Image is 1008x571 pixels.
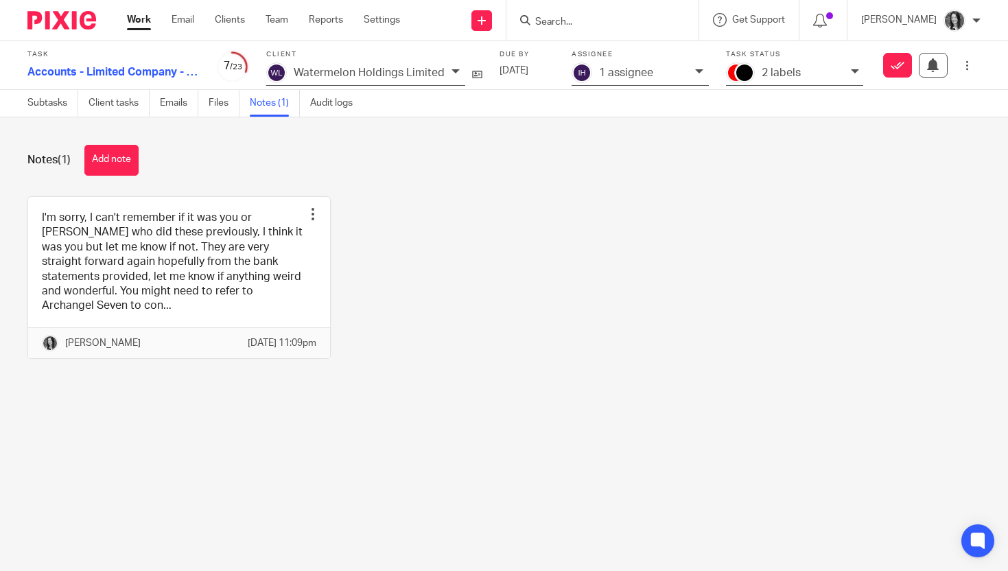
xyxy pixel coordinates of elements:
[266,62,287,83] img: svg%3E
[572,50,709,59] label: Assignee
[42,335,58,351] img: brodie%203%20small.jpg
[732,15,785,25] span: Get Support
[310,90,363,117] a: Audit logs
[27,90,78,117] a: Subtasks
[726,50,863,59] label: Task status
[27,11,96,30] img: Pixie
[215,13,245,27] a: Clients
[943,10,965,32] img: brodie%203%20small.jpg
[27,153,71,167] h1: Notes
[127,13,151,27] a: Work
[27,50,199,59] label: Task
[500,50,554,59] label: Due by
[230,63,242,71] small: /23
[216,58,249,74] div: 7
[762,67,801,79] p: 2 labels
[250,90,300,117] a: Notes (1)
[572,62,592,83] img: svg%3E
[364,13,400,27] a: Settings
[534,16,657,29] input: Search
[294,67,445,79] p: Watermelon Holdings Limited
[599,67,653,79] p: 1 assignee
[248,336,316,350] p: [DATE] 11:09pm
[861,13,937,27] p: [PERSON_NAME]
[89,90,150,117] a: Client tasks
[266,50,482,59] label: Client
[84,145,139,176] button: Add note
[58,154,71,165] span: (1)
[500,66,528,75] span: [DATE]
[209,90,239,117] a: Files
[309,13,343,27] a: Reports
[65,336,141,350] p: [PERSON_NAME]
[172,13,194,27] a: Email
[266,13,288,27] a: Team
[160,90,198,117] a: Emails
